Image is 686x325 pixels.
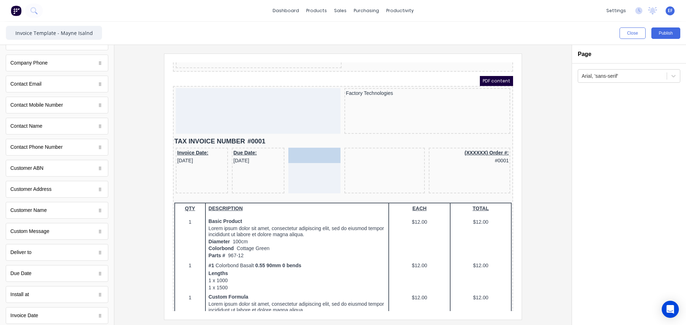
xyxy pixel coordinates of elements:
[10,249,31,256] div: Deliver to
[6,55,108,71] div: Company Phone
[6,202,108,219] div: Customer Name
[10,122,42,130] div: Contact Name
[578,51,591,57] h2: Page
[10,207,47,214] div: Customer Name
[11,5,21,16] img: Factory
[1,85,339,133] div: Invoice Date:[DATE]Due Date:[DATE](XXXXXX) Order #:#0001
[662,301,679,318] div: Open Intercom Messenger
[10,101,63,109] div: Contact Mobile Number
[6,307,108,324] div: Invoice Date
[307,14,340,24] span: PDF content
[10,291,29,298] div: Install at
[6,139,108,156] div: Contact Phone Number
[383,5,417,16] div: productivity
[10,312,38,319] div: Invoice Date
[6,160,108,177] div: Customer ABN
[6,76,108,92] div: Contact Email
[10,59,48,67] div: Company Phone
[10,143,63,151] div: Contact Phone Number
[6,118,108,134] div: Contact Name
[6,244,108,261] div: Deliver to
[10,186,51,193] div: Customer Address
[6,286,108,303] div: Install at
[303,5,330,16] div: products
[10,228,49,235] div: Custom Message
[10,270,31,277] div: Due Date
[173,27,336,35] div: Factory Technologies
[603,5,630,16] div: settings
[6,97,108,113] div: Contact Mobile Number
[1,25,339,73] div: Factory Technologies
[668,7,672,14] span: EF
[10,164,44,172] div: Customer ABN
[4,87,54,102] div: Invoice Date:[DATE]
[6,223,108,240] div: Custom Message
[620,27,646,39] button: Close
[6,265,108,282] div: Due Date
[269,5,303,16] a: dashboard
[6,26,102,40] input: Enter template name here
[651,27,680,39] button: Publish
[10,80,41,88] div: Contact Email
[350,5,383,16] div: purchasing
[330,5,350,16] div: sales
[60,87,110,102] div: Due Date:[DATE]
[1,73,339,85] div: TAX INVOICE NUMBER#0001
[257,87,336,102] div: (XXXXXX) Order #:#0001
[6,181,108,198] div: Customer Address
